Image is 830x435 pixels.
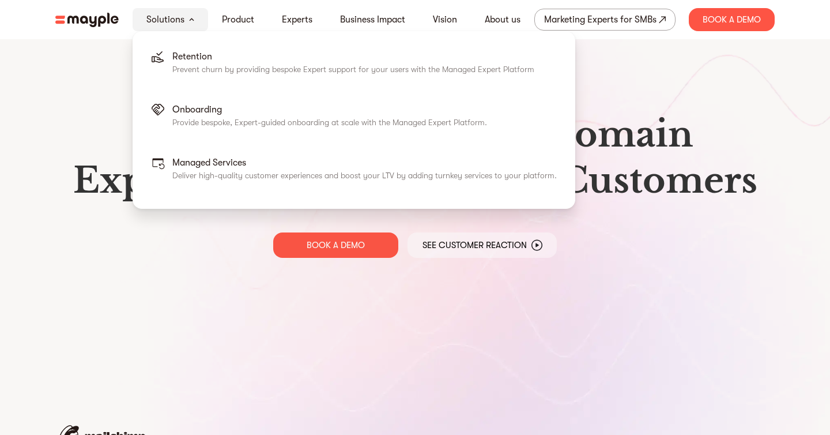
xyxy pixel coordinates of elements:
[172,63,534,75] p: Prevent churn by providing bespoke Expert support for your users with the Managed Expert Platform
[222,13,254,27] a: Product
[307,239,365,251] p: BOOK A DEMO
[340,13,405,27] a: Business Impact
[689,8,775,31] div: Book A Demo
[534,9,676,31] a: Marketing Experts for SMBs
[65,111,765,204] h1: Leverage High-Touch Domain Experts for Your Long-tail Customers
[55,13,119,27] img: mayple-logo
[273,232,398,258] a: BOOK A DEMO
[142,147,566,200] a: Managed Services Deliver high-quality customer experiences and boost your LTV by adding turnkey s...
[146,13,184,27] a: Solutions
[485,13,520,27] a: About us
[408,232,557,258] a: See Customer Reaction
[433,13,457,27] a: Vision
[172,156,557,170] p: Managed Services
[142,40,566,93] a: Retention Prevent churn by providing bespoke Expert support for your users with the Managed Exper...
[142,93,566,147] a: Onboarding Provide bespoke, Expert-guided onboarding at scale with the Managed Expert Platform.
[544,12,657,28] div: Marketing Experts for SMBs
[189,18,194,21] img: arrow-down
[282,13,312,27] a: Experts
[172,117,487,128] p: Provide bespoke, Expert-guided onboarding at scale with the Managed Expert Platform.
[172,170,557,181] p: Deliver high-quality customer experiences and boost your LTV by adding turnkey services to your p...
[422,239,527,251] p: See Customer Reaction
[172,50,534,63] p: Retention
[172,103,487,117] p: Onboarding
